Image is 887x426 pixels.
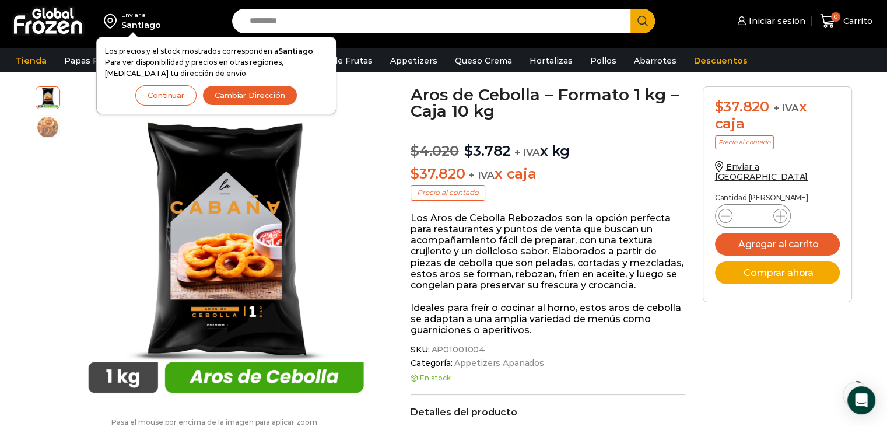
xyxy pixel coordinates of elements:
a: Abarrotes [628,50,682,72]
div: Enviar a [121,11,161,19]
span: $ [411,142,419,159]
div: Open Intercom Messenger [847,386,875,414]
a: Descuentos [688,50,753,72]
button: Comprar ahora [715,261,840,284]
span: aros-de-cebolla [36,116,59,139]
button: Cambiar Dirección [202,85,297,106]
span: Carrito [840,15,872,27]
img: address-field-icon.svg [104,11,121,31]
div: Santiago [121,19,161,31]
p: Precio al contado [715,135,774,149]
a: Appetizers [384,50,443,72]
span: + IVA [514,146,540,158]
bdi: 37.820 [715,98,769,115]
a: 0 Carrito [817,8,875,35]
span: + IVA [469,169,495,181]
span: 0 [831,12,840,22]
a: Pollos [584,50,622,72]
p: x kg [411,131,685,160]
a: Appetizers Apanados [453,358,544,368]
span: $ [715,98,724,115]
p: Los precios y el stock mostrados corresponden a . Para ver disponibilidad y precios en otras regi... [105,46,328,79]
input: Product quantity [742,208,764,224]
span: aros-1kg [36,85,59,109]
p: x caja [411,166,685,183]
span: $ [464,142,473,159]
p: Los Aros de Cebolla Rebozados son la opción perfecta para restaurantes y puntos de venta que busc... [411,212,685,291]
span: $ [411,165,419,182]
a: Papas Fritas [58,50,123,72]
span: + IVA [773,102,799,114]
p: Cantidad [PERSON_NAME] [715,194,840,202]
strong: Santiago [278,47,313,55]
p: Precio al contado [411,185,485,200]
a: Hortalizas [524,50,579,72]
span: Iniciar sesión [746,15,805,27]
p: Ideales para freír o cocinar al horno, estos aros de cebolla se adaptan a una amplia variedad de ... [411,302,685,336]
bdi: 37.820 [411,165,465,182]
button: Continuar [135,85,197,106]
a: Enviar a [GEOGRAPHIC_DATA] [715,162,808,182]
span: Categoría: [411,358,685,368]
div: x caja [715,99,840,132]
h2: Detalles del producto [411,407,685,418]
a: Pulpa de Frutas [300,50,378,72]
span: AP01001004 [429,345,485,355]
button: Search button [630,9,655,33]
button: Agregar al carrito [715,233,840,256]
a: Queso Crema [449,50,518,72]
a: Tienda [10,50,52,72]
bdi: 3.782 [464,142,510,159]
span: SKU: [411,345,685,355]
bdi: 4.020 [411,142,459,159]
p: En stock [411,374,685,382]
h1: Aros de Cebolla – Formato 1 kg – Caja 10 kg [411,86,685,119]
a: Iniciar sesión [734,9,805,33]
